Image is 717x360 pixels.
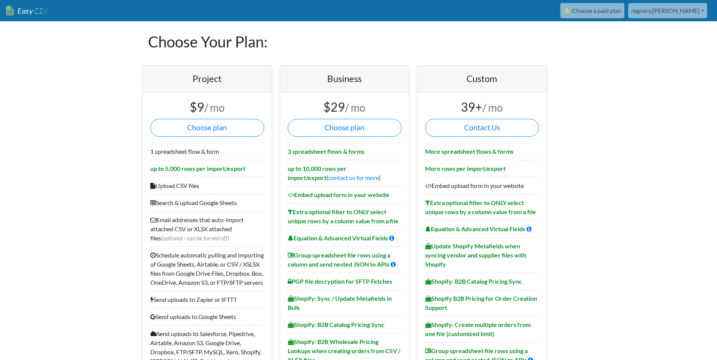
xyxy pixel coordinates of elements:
[150,194,264,211] li: Search & upload Google Sheets
[425,225,525,232] b: Equation & Advanced Virtual Fields
[288,278,392,285] b: PGP file decryption for SFTP Fetches
[150,73,264,84] h4: Project
[150,143,264,160] li: 1 spreadsheet flow & form
[560,3,624,18] a: ⭐ Choose a paid plan
[161,234,229,242] span: (optional - can be turned off)
[288,160,402,186] li: ( )
[150,165,246,172] b: up to 5,000 rows per import/export
[328,174,379,181] a: contact us for more
[425,73,539,84] h4: Custom
[288,100,402,114] h3: $29
[150,211,264,246] li: Email addresses that auto-import attached CSV or XLSX attached files
[204,101,225,114] small: / mo
[345,101,366,114] small: / mo
[288,234,388,242] b: Equation & Advanced Virtual Fields
[288,148,364,155] b: 3 spreadsheet flows & forms
[425,199,536,215] b: Extra optional filter to ONLY select unique rows by a column value from a file
[150,291,264,308] li: Send uploads to Zapier or IFTTT
[288,73,402,84] h4: Business
[288,165,347,181] b: up to 10,000 rows per import/export
[425,177,539,194] li: Embed upload form in your website
[425,278,522,285] b: Shopify: B2B Catalog Pricing Sync
[425,321,531,337] b: Shopify: Create multiple orders from one file (customized limit)
[425,165,506,172] b: More rows per import/export
[150,308,264,325] li: Send uploads to Google Sheets
[150,177,264,194] li: Upload CSV files
[288,208,399,224] b: Extra optional filter to ONLY select unique rows by a column value from a file
[425,242,526,268] b: Update Shopify Metafields when syncing vendor and supplier files with Shopify
[288,295,392,311] b: Shopify: Sync / Update Metafields in Bulk
[425,295,537,311] b: Shopify B2B Pricing for Order Creation Support
[288,321,385,328] b: Shopify: B2B Catalog Pricing Sync
[6,3,48,19] a: EasyCSV
[425,100,539,114] h3: 39+
[150,246,264,291] li: Schedule automatic pulling and importing of Google Sheets, Airtable, or CSV / XSLSX files from Go...
[482,101,503,114] small: / mo
[628,3,707,18] a: regnery.[PERSON_NAME]
[425,148,514,155] b: More spreadsheet flows & forms
[150,119,264,137] button: Choose plan
[148,21,569,62] h1: Choose Your Plan:
[150,100,264,114] h3: $9
[288,119,402,137] button: Choose plan
[288,251,390,268] b: Group spreadsheet file rows using a column and send nested JSON to APIs
[33,6,48,16] span: CSV
[425,119,539,137] a: Contact Us
[288,191,389,198] b: Embed upload form in your website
